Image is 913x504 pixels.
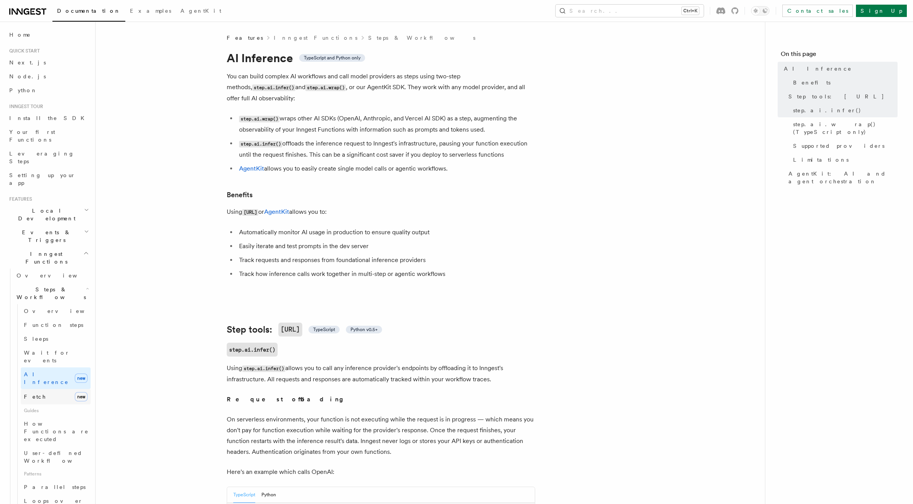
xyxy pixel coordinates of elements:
span: Features [227,34,263,42]
span: Install the SDK [9,115,89,121]
span: Step tools: [URL] [788,93,884,100]
span: new [75,392,88,401]
li: Track how inference calls work together in multi-step or agentic workflows [237,269,535,279]
a: Install the SDK [6,111,91,125]
p: Using or allows you to: [227,206,535,218]
span: step.ai.wrap() (TypeScript only) [793,120,898,136]
a: Step tools:[URL] TypeScript Python v0.5+ [227,323,382,337]
p: You can build complex AI workflows and call model providers as steps using two-step methods, and ... [227,71,535,104]
span: Leveraging Steps [9,151,74,164]
a: User-defined Workflows [21,446,91,468]
span: Examples [130,8,171,14]
a: Fetchnew [21,389,91,404]
a: Examples [125,2,176,21]
a: Inngest Functions [274,34,357,42]
span: Your first Functions [9,129,55,143]
code: step.ai.infer() [242,365,285,372]
li: wraps other AI SDKs (OpenAI, Anthropic, and Vercel AI SDK) as a step, augmenting the observabilit... [237,113,535,135]
a: AgentKit [239,165,264,172]
span: Next.js [9,59,46,66]
code: step.ai.wrap() [305,85,346,91]
a: Contact sales [782,5,853,17]
button: TypeScript [233,487,255,503]
a: Benefits [227,189,253,200]
code: step.ai.infer() [252,85,295,91]
span: Setting up your app [9,172,76,186]
code: step.ai.wrap() [239,116,280,122]
a: Step tools: [URL] [785,90,898,103]
span: User-defined Workflows [24,450,93,464]
a: Python [6,83,91,97]
a: step.ai.infer() [227,343,278,357]
a: Steps & Workflows [368,34,475,42]
button: Toggle dark mode [751,6,770,15]
a: How Functions are executed [21,417,91,446]
a: Sleeps [21,332,91,346]
span: Patterns [21,468,91,480]
span: Guides [21,404,91,417]
a: Limitations [790,153,898,167]
a: Wait for events [21,346,91,367]
span: Benefits [793,79,830,86]
li: allows you to easily create single model calls or agentic workflows. [237,163,535,174]
span: TypeScript and Python only [304,55,360,61]
a: Leveraging Steps [6,147,91,168]
span: Home [9,31,31,39]
a: Sign Up [856,5,907,17]
strong: Request offloading [227,396,349,403]
span: Node.js [9,73,46,79]
span: Wait for events [24,350,70,364]
span: Documentation [57,8,121,14]
span: Sleeps [24,336,48,342]
span: Local Development [6,207,84,222]
span: Parallel steps [24,484,86,490]
a: Benefits [790,76,898,90]
span: Overview [24,308,103,314]
button: Inngest Functions [6,247,91,269]
a: AI Inference [781,62,898,76]
a: step.ai.infer() [790,103,898,117]
p: Using allows you to call any inference provider's endpoints by offloading it to Inngest's infrast... [227,363,535,385]
span: Fetch [24,394,46,400]
span: Python [9,87,37,93]
span: Python v0.5+ [350,326,377,333]
span: AgentKit [180,8,221,14]
span: Steps & Workflows [13,286,86,301]
a: Setting up your app [6,168,91,190]
code: step.ai.infer() [239,141,282,147]
span: Overview [17,272,96,279]
h4: On this page [781,49,898,62]
a: Your first Functions [6,125,91,147]
p: Here's an example which calls OpenAI: [227,467,535,477]
button: Python [261,487,276,503]
li: Easily iterate and test prompts in the dev server [237,241,535,252]
button: Steps & Workflows [13,282,91,304]
span: AI Inference [784,65,852,73]
a: Function steps [21,318,91,332]
a: Home [6,28,91,42]
span: AI Inference [24,371,69,385]
span: How Functions are executed [24,421,89,442]
button: Search...Ctrl+K [556,5,704,17]
kbd: Ctrl+K [682,7,699,15]
a: Overview [21,304,91,318]
code: [URL] [242,209,258,216]
span: Supported providers [793,142,884,150]
span: Events & Triggers [6,228,84,244]
span: Features [6,196,32,202]
span: Quick start [6,48,40,54]
a: Node.js [6,69,91,83]
span: Inngest tour [6,103,43,110]
span: step.ai.infer() [793,107,861,114]
span: AgentKit: AI and agent orchestration [788,170,898,185]
a: Overview [13,269,91,282]
a: AgentKit: AI and agent orchestration [785,167,898,188]
span: Function steps [24,322,83,328]
li: offloads the inference request to Inngest's infrastructure, pausing your function execution until... [237,138,535,160]
span: Inngest Functions [6,250,83,266]
a: Parallel steps [21,480,91,494]
code: [URL] [278,323,302,337]
a: Supported providers [790,139,898,153]
a: Next.js [6,56,91,69]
